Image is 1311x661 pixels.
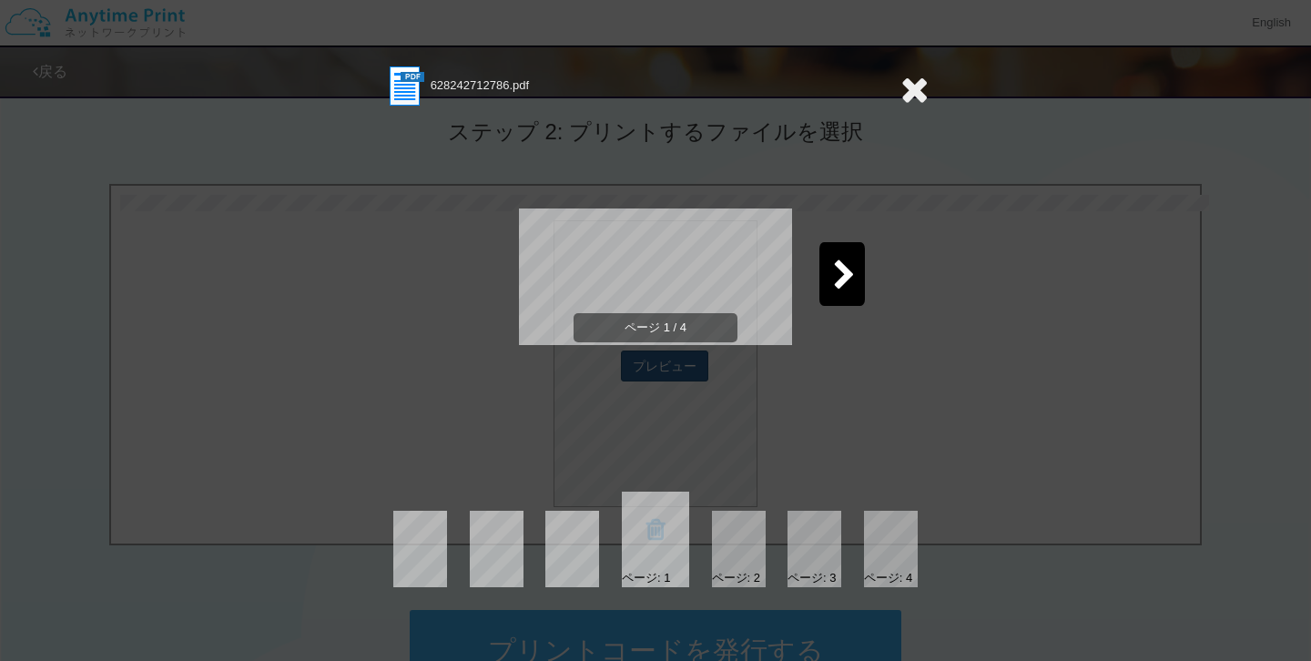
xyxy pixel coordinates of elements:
[864,570,912,587] div: ページ: 4
[788,570,836,587] div: ページ: 3
[712,570,760,587] div: ページ: 2
[431,78,529,92] span: 628242712786.pdf
[622,570,670,587] div: ページ: 1
[574,313,737,343] span: ページ 1 / 4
